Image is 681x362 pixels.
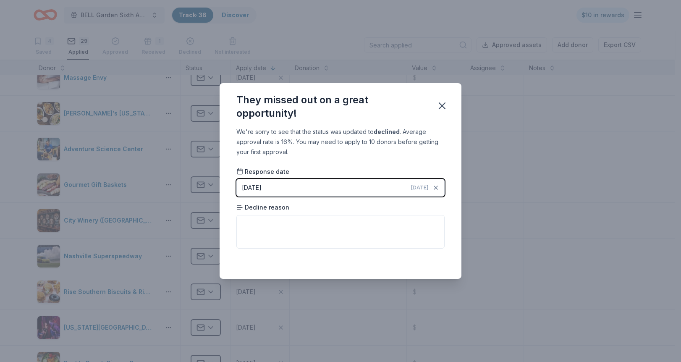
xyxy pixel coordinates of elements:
[236,203,289,212] span: Decline reason
[374,128,400,135] b: declined
[242,183,262,193] div: [DATE]
[236,179,445,197] button: [DATE][DATE]
[236,168,289,176] span: Response date
[236,93,426,120] div: They missed out on a great opportunity!
[411,184,428,191] span: [DATE]
[236,127,445,157] div: We're sorry to see that the status was updated to . Average approval rate is 16%. You may need to...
